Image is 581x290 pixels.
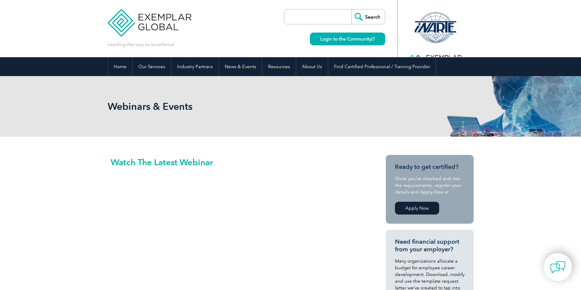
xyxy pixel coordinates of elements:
a: News & Events [219,57,262,76]
a: Our Services [133,57,171,76]
p: Once you’ve checked and met the requirements, register your details and Apply Now at [395,175,464,195]
a: Find Certified Professional / Training Provider [328,57,436,76]
a: Industry Partners [171,57,219,76]
h3: Need financial support from your employer? [395,238,464,253]
a: Home [108,57,132,76]
a: Login to the Community [310,33,385,45]
img: contact-chat.png [550,260,565,275]
a: About Us [296,57,328,76]
a: Apply Now [395,202,439,215]
img: open_square.png [371,37,375,40]
a: Resources [262,57,296,76]
h3: Ready to get certified? [395,163,464,171]
p: Leading the way to excellence [108,41,174,48]
input: Search [351,9,385,24]
h2: Watch The Latest Webinar [111,158,361,166]
h1: Webinars & Events [108,100,342,112]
